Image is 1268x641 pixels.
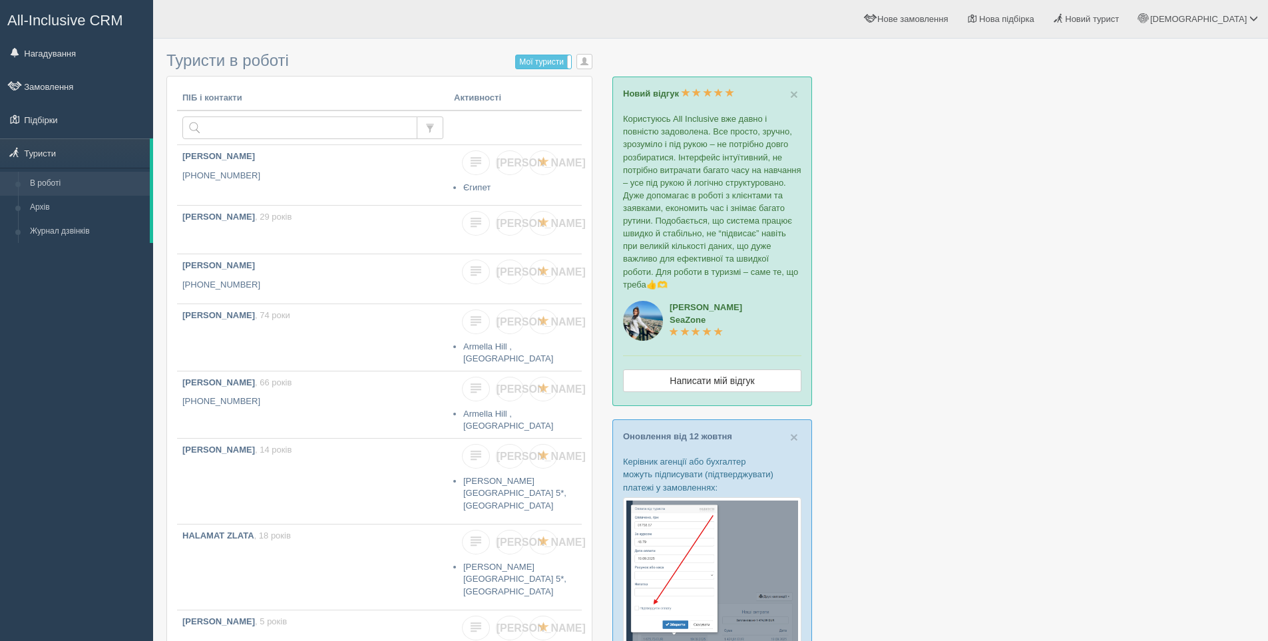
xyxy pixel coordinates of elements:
span: , 29 років [255,212,292,222]
p: Керівник агенції або бухгалтер можуть підписувати (підтверджувати) платежі у замовленнях: [623,455,801,493]
a: [PERSON_NAME]SeaZone [670,302,742,337]
b: [PERSON_NAME] [182,212,255,222]
span: [PERSON_NAME] [497,451,586,462]
span: [PERSON_NAME] [497,383,586,395]
a: [PERSON_NAME] [496,310,524,334]
a: Написати мій відгук [623,369,801,392]
a: HALAMAT ZLATA, 18 років [177,525,449,610]
b: HALAMAT ZLATA [182,531,254,540]
a: [PERSON_NAME], 66 років [PHONE_NUMBER] [177,371,449,431]
a: Архів [24,196,150,220]
a: All-Inclusive CRM [1,1,152,37]
a: [PERSON_NAME] [496,616,524,640]
span: [DEMOGRAPHIC_DATA] [1150,14,1247,24]
span: × [790,429,798,445]
a: В роботі [24,172,150,196]
span: , 14 років [255,445,292,455]
span: [PERSON_NAME] [497,266,586,278]
a: [PERSON_NAME] [496,377,524,401]
p: [PHONE_NUMBER] [182,170,443,182]
a: Armella Hill , [GEOGRAPHIC_DATA] [463,341,553,364]
span: Туристи в роботі [166,51,289,69]
span: [PERSON_NAME] [497,157,586,168]
p: Користуюсь All Inclusive вже давно і повністю задоволена. Все просто, зручно, зрозуміло і під рук... [623,112,801,291]
a: Журнал дзвінків [24,220,150,244]
a: [PERSON_NAME] [496,444,524,469]
a: [PERSON_NAME] [496,211,524,236]
button: Close [790,87,798,101]
th: Активності [449,87,582,110]
th: ПІБ і контакти [177,87,449,110]
span: [PERSON_NAME] [497,536,586,548]
span: × [790,87,798,102]
a: [PERSON_NAME], 74 роки [177,304,449,364]
span: Нова підбірка [979,14,1034,24]
img: aicrm_6724.jpg [623,301,663,341]
a: [PERSON_NAME] [496,260,524,284]
span: , 18 років [254,531,291,540]
span: , 66 років [255,377,292,387]
input: Пошук за ПІБ, паспортом або контактами [182,116,417,139]
span: , 5 років [255,616,287,626]
a: Єгипет [463,182,491,192]
b: [PERSON_NAME] [182,377,255,387]
b: [PERSON_NAME] [182,260,255,270]
p: [PHONE_NUMBER] [182,279,443,292]
a: Armella Hill , [GEOGRAPHIC_DATA] [463,409,553,431]
a: Оновлення від 12 жовтня [623,431,732,441]
span: [PERSON_NAME] [497,316,586,327]
a: [PERSON_NAME] [496,530,524,554]
a: [PERSON_NAME] [PHONE_NUMBER] [177,145,449,205]
a: [PERSON_NAME] [PHONE_NUMBER] [177,254,449,304]
b: [PERSON_NAME] [182,445,255,455]
a: [PERSON_NAME] [496,150,524,175]
b: [PERSON_NAME] [182,310,255,320]
span: , 74 роки [255,310,290,320]
span: [PERSON_NAME] [497,622,586,634]
span: All-Inclusive CRM [7,12,123,29]
span: Нове замовлення [877,14,948,24]
a: [PERSON_NAME][GEOGRAPHIC_DATA] 5*, [GEOGRAPHIC_DATA] [463,476,566,511]
p: [PHONE_NUMBER] [182,395,443,408]
label: Мої туристи [516,55,571,69]
span: [PERSON_NAME] [497,218,586,229]
a: [PERSON_NAME], 14 років [177,439,449,524]
button: Close [790,430,798,444]
b: [PERSON_NAME] [182,616,255,626]
a: [PERSON_NAME], 29 років [177,206,449,254]
b: [PERSON_NAME] [182,151,255,161]
a: [PERSON_NAME][GEOGRAPHIC_DATA] 5*, [GEOGRAPHIC_DATA] [463,562,566,596]
a: Новий відгук [623,89,734,99]
span: Новий турист [1065,14,1119,24]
